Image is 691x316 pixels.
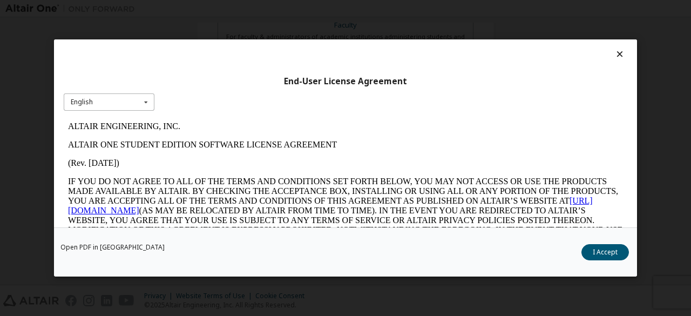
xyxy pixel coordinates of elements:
button: I Accept [581,244,629,260]
p: ALTAIR ENGINEERING, INC. [4,4,559,14]
div: English [71,99,93,105]
p: (Rev. [DATE]) [4,41,559,51]
p: ALTAIR ONE STUDENT EDITION SOFTWARE LICENSE AGREEMENT [4,23,559,32]
a: [URL][DOMAIN_NAME] [4,79,529,98]
div: End-User License Agreement [64,76,627,87]
p: IF YOU DO NOT AGREE TO ALL OF THE TERMS AND CONDITIONS SET FORTH BELOW, YOU MAY NOT ACCESS OR USE... [4,59,559,137]
a: Open PDF in [GEOGRAPHIC_DATA] [60,244,165,251]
